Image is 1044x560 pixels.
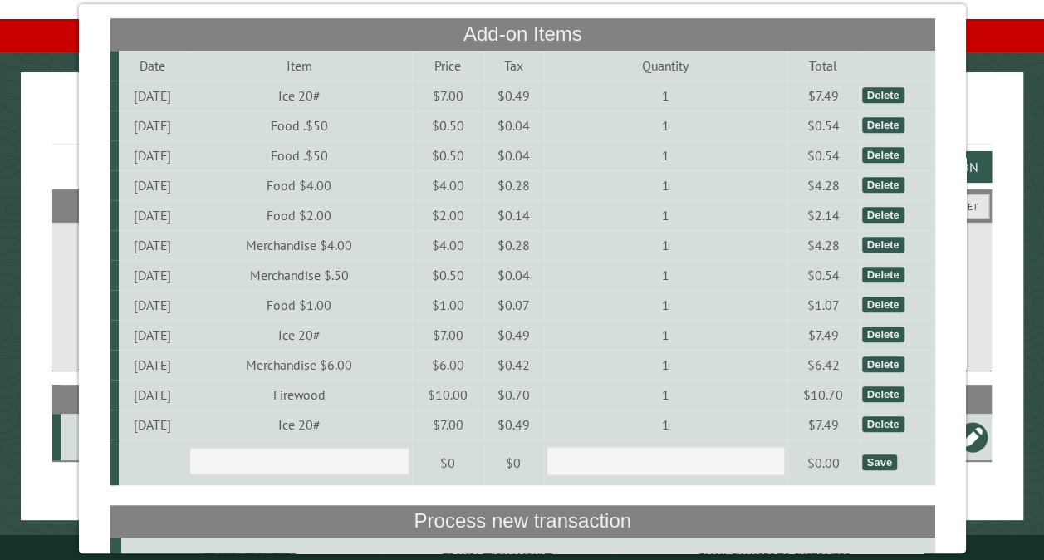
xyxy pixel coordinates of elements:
[787,81,859,111] td: $7.49
[787,320,859,350] td: $7.49
[118,81,186,111] td: [DATE]
[861,454,896,470] div: Save
[483,140,543,170] td: $0.04
[186,230,411,260] td: Merchandise $4.00
[483,350,543,380] td: $0.42
[861,416,904,432] div: Delete
[787,260,859,290] td: $0.54
[483,111,543,140] td: $0.04
[861,207,904,223] div: Delete
[411,440,483,486] td: $0
[411,111,483,140] td: $0.50
[186,320,411,350] td: Ice 20#
[861,297,904,312] div: Delete
[787,290,859,320] td: $1.07
[186,200,411,230] td: Food $2.00
[52,189,992,221] h2: Filters
[186,380,411,410] td: Firewood
[186,290,411,320] td: Food $1.00
[118,350,186,380] td: [DATE]
[861,87,904,103] div: Delete
[543,140,787,170] td: 1
[861,147,904,163] div: Delete
[483,410,543,440] td: $0.49
[186,51,411,81] td: Item
[118,170,186,200] td: [DATE]
[543,170,787,200] td: 1
[118,230,186,260] td: [DATE]
[186,260,411,290] td: Merchandise $.50
[861,177,904,193] div: Delete
[787,200,859,230] td: $2.14
[483,440,543,486] td: $0
[787,410,859,440] td: $7.49
[787,350,859,380] td: $6.42
[543,51,787,81] td: Quantity
[483,81,543,111] td: $0.49
[543,260,787,290] td: 1
[483,200,543,230] td: $0.14
[61,385,201,414] th: Site
[861,327,904,342] div: Delete
[543,380,787,410] td: 1
[787,440,859,486] td: $0.00
[186,140,411,170] td: Food .$50
[67,429,199,445] div: CampStore
[110,18,934,50] th: Add-on Items
[411,410,483,440] td: $7.00
[411,51,483,81] td: Price
[861,386,904,402] div: Delete
[52,99,992,145] h1: Reservations
[411,350,483,380] td: $6.00
[118,51,186,81] td: Date
[483,380,543,410] td: $0.70
[483,320,543,350] td: $0.49
[483,51,543,81] td: Tax
[861,356,904,372] div: Delete
[411,170,483,200] td: $4.00
[787,111,859,140] td: $0.54
[186,111,411,140] td: Food .$50
[787,230,859,260] td: $4.28
[118,200,186,230] td: [DATE]
[861,267,904,282] div: Delete
[483,170,543,200] td: $0.28
[118,290,186,320] td: [DATE]
[411,320,483,350] td: $7.00
[411,380,483,410] td: $10.00
[118,380,186,410] td: [DATE]
[543,290,787,320] td: 1
[186,81,411,111] td: Ice 20#
[861,117,904,133] div: Delete
[787,140,859,170] td: $0.54
[118,260,186,290] td: [DATE]
[787,380,859,410] td: $10.70
[110,505,934,537] th: Process new transaction
[861,237,904,253] div: Delete
[411,230,483,260] td: $4.00
[787,170,859,200] td: $4.28
[411,260,483,290] td: $0.50
[543,81,787,111] td: 1
[411,140,483,170] td: $0.50
[118,140,186,170] td: [DATE]
[543,410,787,440] td: 1
[186,170,411,200] td: Food $4.00
[483,290,543,320] td: $0.07
[543,200,787,230] td: 1
[543,350,787,380] td: 1
[543,111,787,140] td: 1
[787,51,859,81] td: Total
[543,230,787,260] td: 1
[483,230,543,260] td: $0.28
[118,410,186,440] td: [DATE]
[411,290,483,320] td: $1.00
[411,81,483,111] td: $7.00
[411,200,483,230] td: $2.00
[186,410,411,440] td: Ice 20#
[543,320,787,350] td: 1
[186,350,411,380] td: Merchandise $6.00
[483,260,543,290] td: $0.04
[118,320,186,350] td: [DATE]
[118,111,186,140] td: [DATE]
